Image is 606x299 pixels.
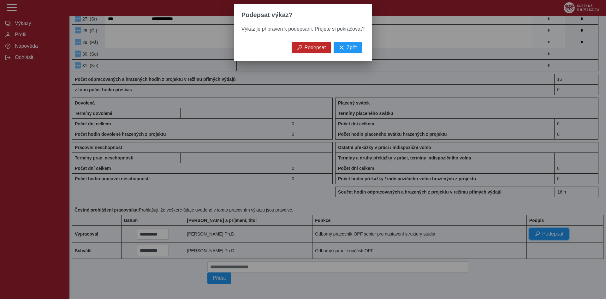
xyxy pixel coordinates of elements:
[292,42,331,53] button: Podepsat
[241,11,293,19] span: Podepsat výkaz?
[347,45,357,51] span: Zpět
[305,45,326,51] span: Podepsat
[241,26,365,32] span: Výkaz je připraven k podepsání. Přejete si pokračovat?
[334,42,362,53] button: Zpět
